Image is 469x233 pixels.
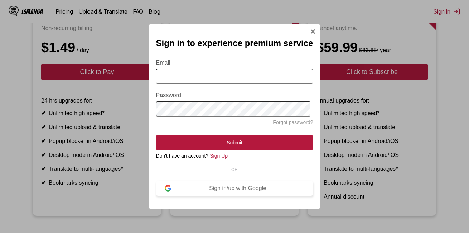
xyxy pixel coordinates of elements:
a: Sign Up [210,153,228,159]
div: Don't have an account? [156,153,313,159]
label: Email [156,60,313,66]
label: Password [156,92,313,99]
img: google-logo [165,185,171,192]
button: Sign in/up with Google [156,181,313,196]
button: Submit [156,135,313,150]
div: Sign In Modal [149,24,320,209]
img: Close [310,29,316,34]
a: Forgot password? [273,119,313,125]
div: Sign in/up with Google [171,185,305,192]
h2: Sign in to experience premium service [156,38,313,48]
div: OR [156,167,313,172]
